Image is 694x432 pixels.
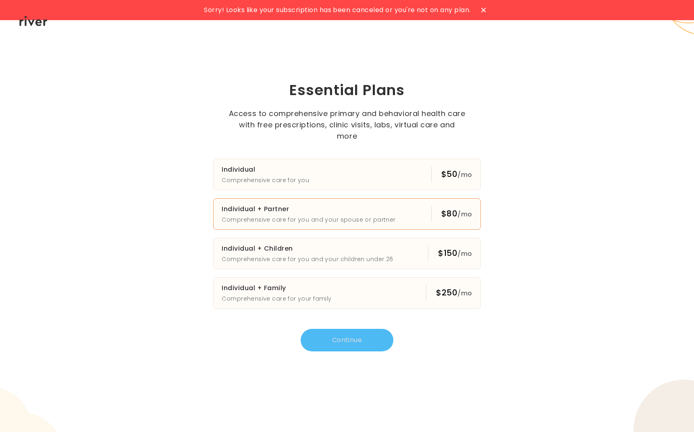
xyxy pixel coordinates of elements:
[222,215,395,224] p: Comprehensive care for you and your spouse or partner
[222,164,309,175] h3: Individual
[222,254,393,264] p: Comprehensive care for you and your children under 26
[222,282,331,294] h3: Individual + Family
[228,108,466,142] p: Access to comprehensive primary and behavioral health care with free prescriptions, clinic visits...
[301,329,393,351] button: Continue
[441,168,472,181] div: $50
[457,289,472,298] span: /mo
[222,243,393,254] h3: Individual + Children
[213,198,480,230] button: Individual + PartnerComprehensive care for you and your spouse or partner$80/mo
[441,208,472,220] div: $80
[222,175,309,185] p: Comprehensive care for you
[438,247,472,260] div: $150
[213,238,480,269] button: Individual + ChildrenComprehensive care for you and your children under 26$150/mo
[222,204,395,215] h3: Individual + Partner
[436,287,472,299] div: $250
[222,294,331,303] p: Comprehensive care for your family
[457,170,472,179] span: /mo
[180,81,514,100] h1: Essential Plans
[213,159,480,190] button: IndividualComprehensive care for you$50/mo
[457,210,472,219] span: /mo
[204,4,470,16] span: Sorry! Looks like your subscription has been canceled or you're not on any plan.
[213,277,480,309] button: Individual + FamilyComprehensive care for your family$250/mo
[457,249,472,258] span: /mo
